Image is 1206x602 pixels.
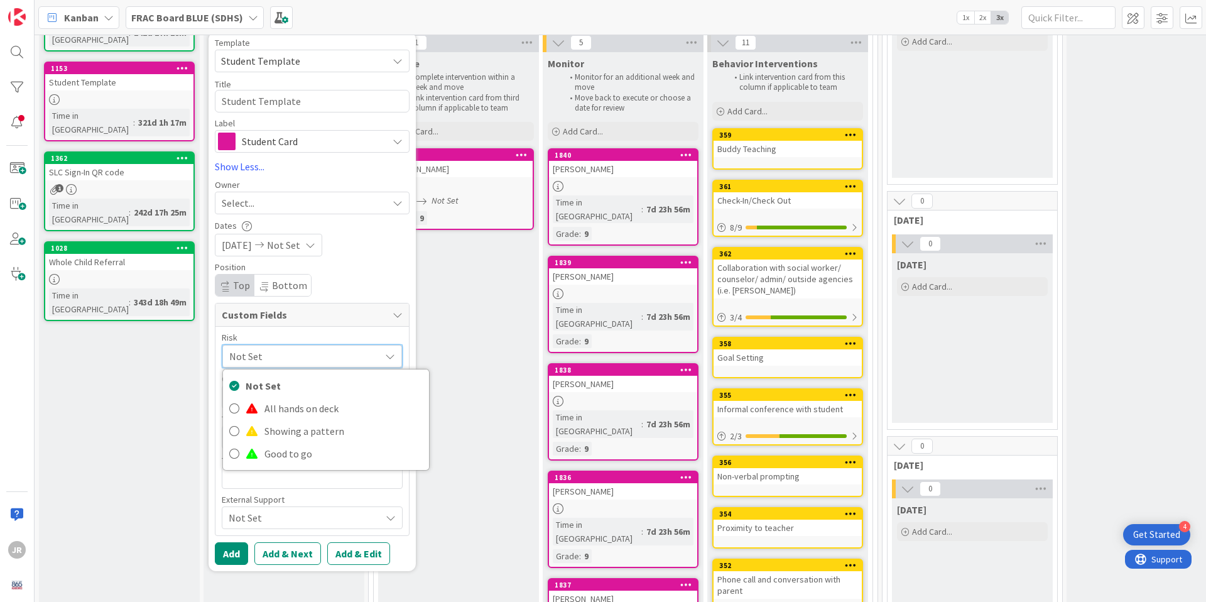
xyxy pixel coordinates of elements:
div: Time in [GEOGRAPHIC_DATA] [49,109,133,136]
div: Phone call and conversation with parent [714,571,862,599]
li: Link intervention card from this column if applicable to team [727,72,861,93]
span: Add Card... [912,36,952,47]
span: Dates [215,221,237,230]
a: 1839[PERSON_NAME]Time in [GEOGRAPHIC_DATA]:7d 23h 56mGrade:9 [548,256,698,353]
div: 1153 [51,64,193,73]
div: [PERSON_NAME] [549,483,697,500]
div: Whole Child Referral [45,254,193,270]
div: 358 [719,339,862,348]
div: 1839[PERSON_NAME] [549,257,697,285]
a: 361Check-In/Check Out8/9 [712,180,863,237]
span: : [579,442,581,456]
span: Kanban [64,10,99,25]
div: 1840 [549,150,697,161]
span: Showing a pattern [264,422,423,441]
span: : [641,310,643,324]
span: Add Card... [912,526,952,537]
div: 362 [719,249,862,258]
span: : [129,205,131,219]
div: 3/4 [714,310,862,326]
span: Monitor [548,57,584,70]
div: 1028 [45,243,193,254]
div: 7d 23h 56m [643,417,693,431]
span: 11 [735,35,756,50]
span: Good to go [264,444,423,463]
span: 8 / 9 [730,221,742,234]
img: Visit kanbanzone.com [8,8,26,26]
div: 2/3 [714,429,862,444]
div: 361 [714,181,862,192]
button: Add & Next [254,542,321,565]
span: All hands on deck [264,399,423,418]
div: Grade [553,334,579,348]
span: 2 / 3 [730,430,742,443]
div: 1028 [51,244,193,253]
li: Monitor for an additional week and move [563,72,697,93]
a: 356Non-verbal prompting [712,456,863,497]
div: 1838 [555,366,697,375]
div: Time in [GEOGRAPHIC_DATA] [553,195,641,223]
div: Tiers of Intervention [222,415,403,424]
div: 1362 [51,154,193,163]
div: 1836[PERSON_NAME] [549,472,697,500]
div: Collaboration with social worker/ counselor/ admin/ outside agencies (i.e. [PERSON_NAME]) [714,260,862,298]
div: Non-verbal prompting [714,468,862,484]
div: 7d 23h 56m [643,310,693,324]
div: 354 [719,510,862,518]
div: 1362 [45,153,193,164]
div: Time in [GEOGRAPHIC_DATA] [553,410,641,438]
div: 1837 [549,579,697,591]
a: 354Proximity to teacher [712,507,863,549]
div: 1028Whole Child Referral [45,243,193,270]
div: 355 [719,391,862,400]
span: October 2024 [894,459,1041,471]
div: Goal Setting [714,349,862,366]
div: 1838[PERSON_NAME] [549,364,697,392]
span: : [641,202,643,216]
textarea: Student Template [215,90,410,112]
a: 355Informal conference with student2/3 [712,388,863,446]
span: 5 [570,35,592,50]
a: All hands on deck [223,397,429,420]
span: September 2024 [894,214,1041,226]
div: 1899[PERSON_NAME] [384,150,533,177]
div: 1836 [549,472,697,483]
div: 356 [719,458,862,467]
li: Complete intervention within a week and move [398,72,532,93]
button: Add [215,542,248,565]
div: [PERSON_NAME] [384,161,533,177]
div: 359 [714,129,862,141]
div: 8/9 [714,220,862,236]
label: Teachers [222,455,256,466]
a: 1838[PERSON_NAME]Time in [GEOGRAPHIC_DATA]:7d 23h 56mGrade:9 [548,363,698,461]
div: 358Goal Setting [714,338,862,366]
span: 1 [55,184,63,192]
div: Grade [553,549,579,563]
div: 361Check-In/Check Out [714,181,862,209]
div: Open Get Started checklist, remaining modules: 4 [1123,524,1190,545]
span: Support [26,2,57,17]
div: 242d 17h 25m [131,205,190,219]
a: Not Set [223,375,429,397]
div: 1840[PERSON_NAME] [549,150,697,177]
div: Time in [GEOGRAPHIC_DATA] [49,288,129,316]
div: [PERSON_NAME] [549,376,697,392]
span: Add Card... [563,126,603,137]
span: : [579,549,581,563]
a: 358Goal Setting [712,337,863,378]
div: 1839 [549,257,697,268]
div: 4 [1179,521,1190,532]
div: 359Buddy Teaching [714,129,862,157]
span: Bottom [272,279,307,292]
span: 0 [920,481,941,496]
div: 9 [581,334,592,348]
div: 1899 [384,150,533,161]
span: Add Card... [912,281,952,292]
div: 321d 1h 17m [135,116,190,129]
a: 362Collaboration with social worker/ counselor/ admin/ outside agencies (i.e. [PERSON_NAME])3/4 [712,247,863,327]
span: 1 [406,35,427,50]
div: 359 [719,131,862,140]
input: Quick Filter... [1021,6,1116,29]
div: [PERSON_NAME] [549,268,697,285]
div: 9 [581,549,592,563]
